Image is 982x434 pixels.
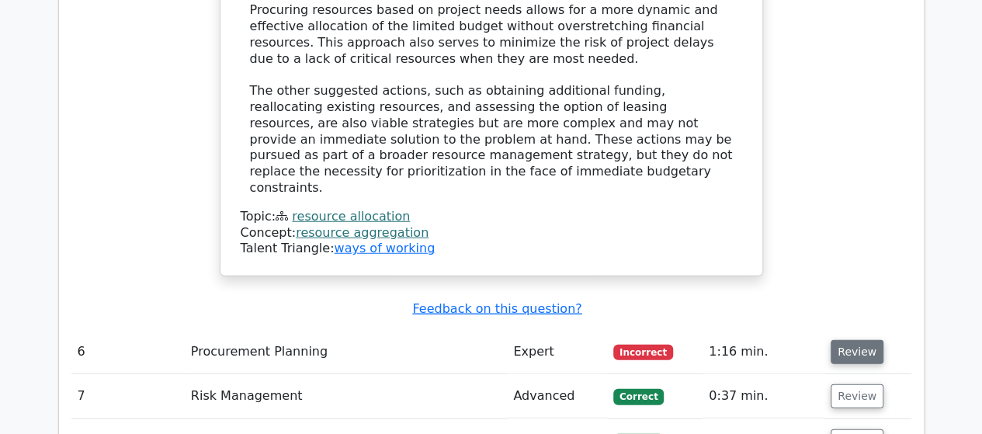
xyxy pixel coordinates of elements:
[831,384,883,408] button: Review
[507,330,607,374] td: Expert
[185,330,507,374] td: Procurement Planning
[292,209,410,224] a: resource allocation
[703,330,824,374] td: 1:16 min.
[613,345,673,360] span: Incorrect
[241,225,742,241] div: Concept:
[412,301,581,316] a: Feedback on this question?
[241,209,742,225] div: Topic:
[185,374,507,418] td: Risk Management
[71,330,185,374] td: 6
[613,389,664,404] span: Correct
[703,374,824,418] td: 0:37 min.
[831,340,883,364] button: Review
[296,225,429,240] a: resource aggregation
[334,241,435,255] a: ways of working
[241,209,742,257] div: Talent Triangle:
[507,374,607,418] td: Advanced
[71,374,185,418] td: 7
